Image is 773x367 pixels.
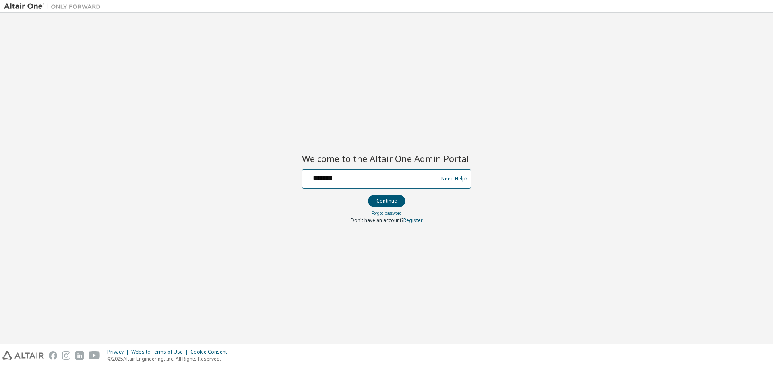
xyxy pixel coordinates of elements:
[372,210,402,216] a: Forgot password
[89,351,100,360] img: youtube.svg
[441,178,467,179] a: Need Help?
[351,217,403,224] span: Don't have an account?
[49,351,57,360] img: facebook.svg
[302,153,471,164] h2: Welcome to the Altair One Admin Portal
[75,351,84,360] img: linkedin.svg
[107,349,131,355] div: Privacy
[131,349,190,355] div: Website Terms of Use
[368,195,405,207] button: Continue
[403,217,423,224] a: Register
[62,351,70,360] img: instagram.svg
[190,349,232,355] div: Cookie Consent
[4,2,105,10] img: Altair One
[2,351,44,360] img: altair_logo.svg
[107,355,232,362] p: © 2025 Altair Engineering, Inc. All Rights Reserved.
